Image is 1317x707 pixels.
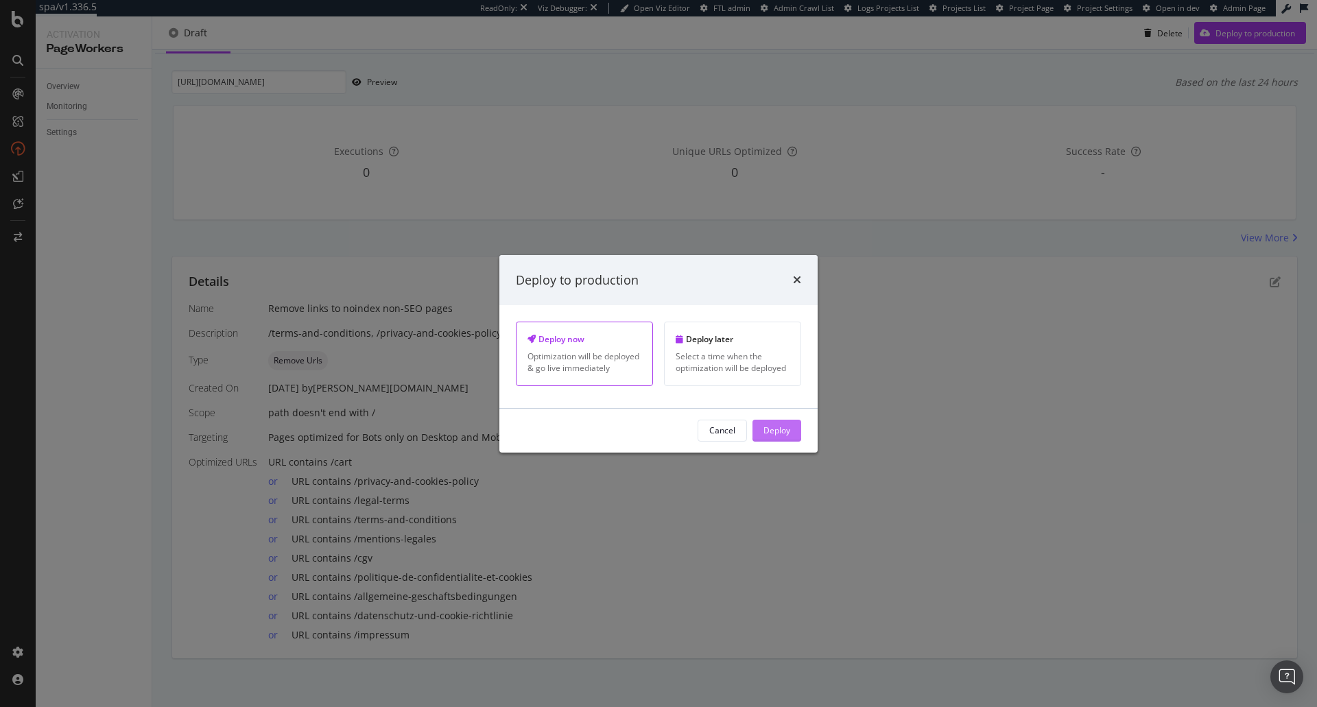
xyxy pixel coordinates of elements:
[709,424,735,436] div: Cancel
[763,424,790,436] div: Deploy
[499,254,818,452] div: modal
[752,420,801,442] button: Deploy
[527,350,641,374] div: Optimization will be deployed & go live immediately
[676,350,790,374] div: Select a time when the optimization will be deployed
[1270,660,1303,693] div: Open Intercom Messenger
[527,333,641,345] div: Deploy now
[676,333,790,345] div: Deploy later
[698,420,747,442] button: Cancel
[793,271,801,289] div: times
[516,271,639,289] div: Deploy to production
